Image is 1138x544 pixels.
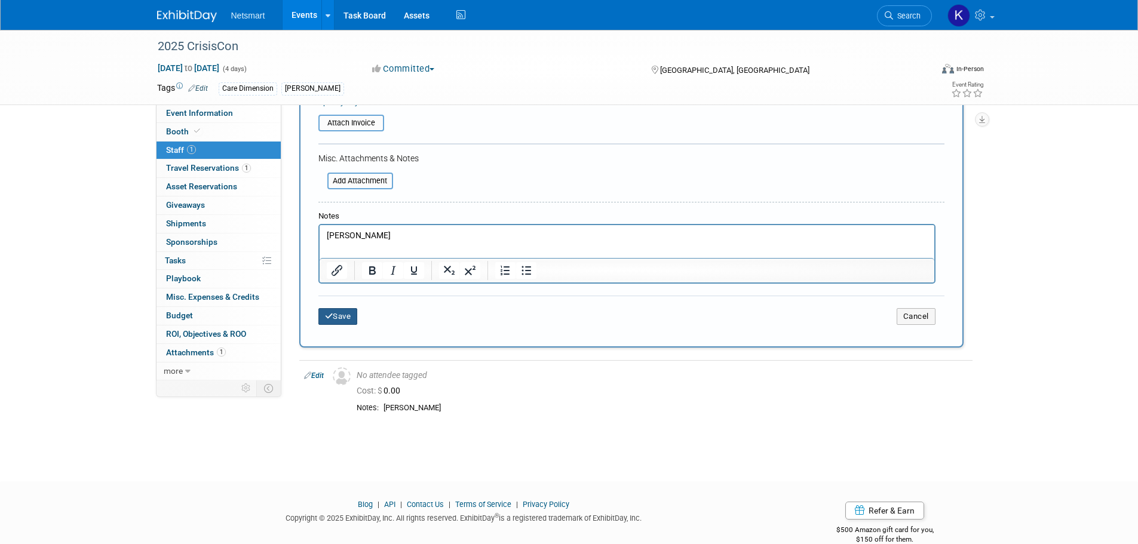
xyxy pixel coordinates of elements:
[165,256,186,265] span: Tasks
[404,262,424,279] button: Underline
[318,97,401,106] a: Specify Payment Details
[951,82,983,88] div: Event Rating
[460,262,480,279] button: Superscript
[166,329,246,339] span: ROI, Objectives & ROO
[357,403,379,413] div: Notes:
[157,10,217,22] img: ExhibitDay
[407,500,444,509] a: Contact Us
[166,200,205,210] span: Giveaways
[660,66,809,75] span: [GEOGRAPHIC_DATA], [GEOGRAPHIC_DATA]
[157,510,771,524] div: Copyright © 2025 ExhibitDay, Inc. All rights reserved. ExhibitDay is a registered trademark of Ex...
[516,262,536,279] button: Bullet list
[383,262,403,279] button: Italic
[942,64,954,73] img: Format-Inperson.png
[320,225,934,258] iframe: Rich Text Area
[513,500,521,509] span: |
[166,145,196,155] span: Staff
[157,362,281,380] a: more
[455,500,511,509] a: Terms of Service
[397,500,405,509] span: |
[318,211,935,222] div: Notes
[157,159,281,177] a: Travel Reservations1
[157,123,281,141] a: Booth
[318,308,358,325] button: Save
[194,128,200,134] i: Booth reservation complete
[304,371,324,380] a: Edit
[166,348,226,357] span: Attachments
[157,196,281,214] a: Giveaways
[157,63,220,73] span: [DATE] [DATE]
[318,152,944,164] div: Misc. Attachments & Notes
[362,262,382,279] button: Bold
[384,403,968,413] div: [PERSON_NAME]
[358,500,373,509] a: Blog
[166,237,217,247] span: Sponsorships
[157,82,208,96] td: Tags
[157,105,281,122] a: Event Information
[166,292,259,302] span: Misc. Expenses & Credits
[368,63,439,75] button: Committed
[446,500,453,509] span: |
[217,348,226,356] span: 1
[956,64,984,73] div: In-Person
[157,270,281,288] a: Playbook
[281,82,344,95] div: [PERSON_NAME]
[495,262,516,279] button: Numbered list
[897,308,935,325] button: Cancel
[157,307,281,325] a: Budget
[166,219,206,228] span: Shipments
[893,11,921,20] span: Search
[222,65,247,73] span: (4 days)
[357,370,968,381] div: No attendee tagged
[166,182,237,191] span: Asset Reservations
[154,36,914,57] div: 2025 CrisisCon
[256,380,281,396] td: Toggle Event Tabs
[157,344,281,362] a: Attachments1
[183,63,194,73] span: to
[187,145,196,154] span: 1
[166,163,251,173] span: Travel Reservations
[877,5,932,26] a: Search
[861,62,984,80] div: Event Format
[384,500,395,509] a: API
[219,82,277,95] div: Care Dimension
[231,11,265,20] span: Netsmart
[157,215,281,233] a: Shipments
[845,502,924,520] a: Refer & Earn
[157,288,281,306] a: Misc. Expenses & Credits
[166,108,233,118] span: Event Information
[375,500,382,509] span: |
[523,500,569,509] a: Privacy Policy
[157,325,281,343] a: ROI, Objectives & ROO
[157,252,281,270] a: Tasks
[242,164,251,173] span: 1
[166,311,193,320] span: Budget
[166,127,203,136] span: Booth
[157,233,281,251] a: Sponsorships
[188,84,208,93] a: Edit
[357,386,405,395] span: 0.00
[327,262,347,279] button: Insert/edit link
[947,4,970,27] img: Kaitlyn Woicke
[166,273,201,283] span: Playbook
[236,380,257,396] td: Personalize Event Tab Strip
[333,367,351,385] img: Unassigned-User-Icon.png
[157,142,281,159] a: Staff1
[157,178,281,196] a: Asset Reservations
[439,262,459,279] button: Subscript
[357,386,384,395] span: Cost: $
[164,366,183,376] span: more
[495,512,499,519] sup: ®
